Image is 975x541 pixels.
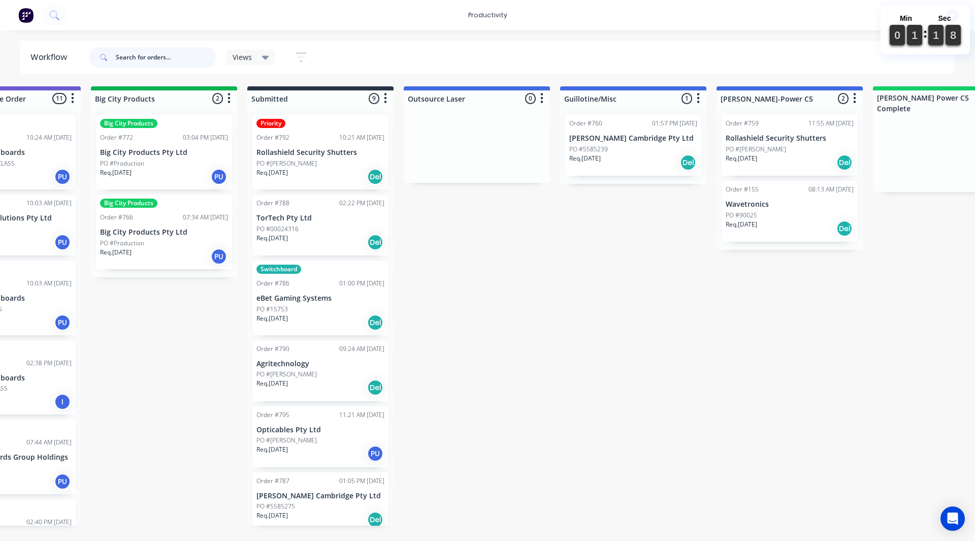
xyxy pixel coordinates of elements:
p: Req. [DATE] [256,445,288,454]
p: [PERSON_NAME] Cambridge Pty Ltd [569,134,697,143]
div: 10:24 AM [DATE] [26,133,72,142]
div: Priority [256,119,285,128]
div: 11:21 AM [DATE] [339,410,384,420]
p: Req. [DATE] [726,154,757,163]
div: Del [367,379,383,396]
div: PU [54,473,71,490]
p: Req. [DATE] [256,168,288,177]
div: 01:57 PM [DATE] [652,119,697,128]
p: Rollashield Security Shutters [256,148,384,157]
div: Big City Products [100,119,157,128]
div: Order #75911:55 AM [DATE]Rollashield Security ShuttersPO #[PERSON_NAME]Req.[DATE]Del [722,115,858,176]
div: Order #15508:13 AM [DATE]WavetronicsPO #90025Req.[DATE]Del [722,181,858,242]
div: productivity [463,8,512,23]
div: SwitchboardOrder #78601:00 PM [DATE]eBet Gaming SystemsPO #15753Req.[DATE]Del [252,261,388,335]
p: PO #[PERSON_NAME] [726,145,786,154]
p: PO #00024316 [256,225,299,234]
div: Del [836,220,853,237]
div: PU [54,234,71,250]
p: [PERSON_NAME] Cambridge Pty Ltd [256,492,384,500]
div: 02:22 PM [DATE] [339,199,384,208]
p: Rollashield Security Shutters [726,134,854,143]
p: PO #15753 [256,305,288,314]
p: Req. [DATE] [256,379,288,388]
div: Order #792 [256,133,289,142]
p: Req. [DATE] [726,220,757,229]
div: Order #795 [256,410,289,420]
p: eBet Gaming Systems [256,294,384,303]
div: 08:13 AM [DATE] [808,185,854,194]
div: I [54,394,71,410]
div: 11:55 AM [DATE] [808,119,854,128]
div: Del [367,234,383,250]
p: Req. [DATE] [256,511,288,520]
p: Req. [DATE] [256,234,288,243]
div: 03:04 PM [DATE] [183,133,228,142]
div: Order #766 [100,213,133,222]
p: Req. [DATE] [256,314,288,323]
div: 01:05 PM [DATE] [339,476,384,486]
div: PU [54,169,71,185]
div: 09:24 AM [DATE] [339,344,384,354]
p: Req. [DATE] [569,154,601,163]
div: Workflow [30,51,72,63]
div: 10:03 AM [DATE] [26,199,72,208]
div: Order #78802:22 PM [DATE]TorTech Pty LtdPO #00024316Req.[DATE]Del [252,195,388,256]
div: Big City ProductsOrder #77203:04 PM [DATE]Big City Products Pty LtdPO #ProductionReq.[DATE]PU [96,115,232,189]
div: Del [367,512,383,528]
p: TorTech Pty Ltd [256,214,384,222]
div: Order #786 [256,279,289,288]
div: Del [367,314,383,331]
div: Del [367,169,383,185]
img: Factory [18,8,34,23]
div: Switchboard [256,265,301,274]
div: PU [211,169,227,185]
div: Del [836,154,853,171]
p: PO #Production [100,239,144,248]
p: Req. [DATE] [100,248,132,257]
div: 07:34 AM [DATE] [183,213,228,222]
div: Order #79009:24 AM [DATE]AgritechnologyPO #[PERSON_NAME]Req.[DATE]Del [252,340,388,401]
div: Order #772 [100,133,133,142]
div: 07:44 AM [DATE] [26,438,72,447]
div: Order #78701:05 PM [DATE][PERSON_NAME] Cambridge Pty LtdPO #5585275Req.[DATE]Del [252,472,388,533]
div: Order #787 [256,476,289,486]
div: Order #760 [569,119,602,128]
div: 02:40 PM [DATE] [26,518,72,527]
div: Order #79511:21 AM [DATE]Opticables Pty LtdPO #[PERSON_NAME]Req.[DATE]PU [252,406,388,467]
p: Big City Products Pty Ltd [100,228,228,237]
div: Big City ProductsOrder #76607:34 AM [DATE]Big City Products Pty LtdPO #ProductionReq.[DATE]PU [96,195,232,269]
p: Agritechnology [256,360,384,368]
p: Big City Products Pty Ltd [100,148,228,157]
p: PO #5585239 [569,145,608,154]
div: 02:38 PM [DATE] [26,359,72,368]
div: PU [367,445,383,462]
p: Wavetronics [726,200,854,209]
p: PO #5585275 [256,502,295,511]
div: Open Intercom Messenger [940,506,965,531]
div: 10:21 AM [DATE] [339,133,384,142]
div: 01:00 PM [DATE] [339,279,384,288]
p: Req. [DATE] [100,168,132,177]
div: PU [211,248,227,265]
p: PO #[PERSON_NAME] [256,370,317,379]
span: Views [233,52,252,62]
div: Big City Products [100,199,157,208]
div: Order #790 [256,344,289,354]
p: PO #[PERSON_NAME] [256,159,317,168]
div: Order #759 [726,119,759,128]
div: Order #155 [726,185,759,194]
div: PriorityOrder #79210:21 AM [DATE]Rollashield Security ShuttersPO #[PERSON_NAME]Req.[DATE]Del [252,115,388,189]
p: Opticables Pty Ltd [256,426,384,434]
div: Order #76001:57 PM [DATE][PERSON_NAME] Cambridge Pty LtdPO #5585239Req.[DATE]Del [565,115,701,176]
div: PU [54,314,71,331]
div: Del [680,154,696,171]
p: PO #90025 [726,211,757,220]
div: Order #788 [256,199,289,208]
p: PO #[PERSON_NAME] [256,436,317,445]
div: 10:03 AM [DATE] [26,279,72,288]
input: Search for orders... [116,47,216,68]
p: PO #Production [100,159,144,168]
